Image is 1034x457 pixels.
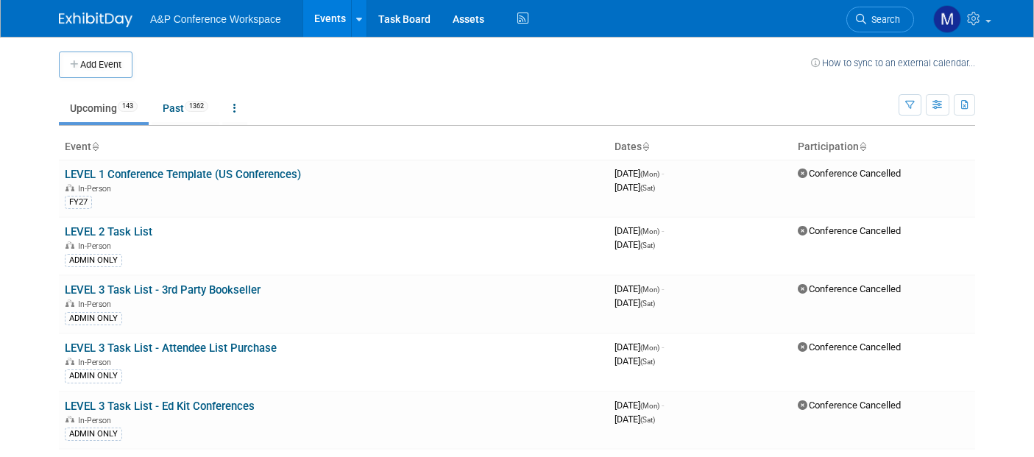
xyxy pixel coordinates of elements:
span: 1362 [185,101,208,112]
a: LEVEL 2 Task List [65,225,152,238]
span: (Mon) [640,227,659,235]
span: In-Person [78,300,116,309]
span: In-Person [78,416,116,425]
span: [DATE] [615,400,664,411]
span: In-Person [78,184,116,194]
div: ADMIN ONLY [65,254,122,267]
span: - [662,283,664,294]
span: [DATE] [615,239,655,250]
span: - [662,400,664,411]
img: Michelle Kelly [933,5,961,33]
span: Conference Cancelled [798,225,901,236]
span: (Mon) [640,344,659,352]
img: ExhibitDay [59,13,132,27]
span: (Sat) [640,358,655,366]
img: In-Person Event [65,416,74,423]
th: Event [59,135,609,160]
span: (Sat) [640,241,655,249]
a: Sort by Start Date [642,141,649,152]
span: [DATE] [615,283,664,294]
span: (Sat) [640,184,655,192]
th: Dates [609,135,792,160]
span: [DATE] [615,355,655,366]
img: In-Person Event [65,300,74,307]
a: Search [846,7,914,32]
span: Conference Cancelled [798,341,901,353]
span: (Mon) [640,170,659,178]
span: (Sat) [640,300,655,308]
a: LEVEL 3 Task List - Attendee List Purchase [65,341,277,355]
span: Conference Cancelled [798,168,901,179]
a: LEVEL 1 Conference Template (US Conferences) [65,168,301,181]
a: LEVEL 3 Task List - 3rd Party Bookseller [65,283,261,297]
span: In-Person [78,358,116,367]
a: LEVEL 3 Task List - Ed Kit Conferences [65,400,255,413]
span: Conference Cancelled [798,283,901,294]
span: - [662,168,664,179]
img: In-Person Event [65,184,74,191]
span: [DATE] [615,225,664,236]
span: (Sat) [640,416,655,424]
span: [DATE] [615,297,655,308]
img: In-Person Event [65,241,74,249]
button: Add Event [59,52,132,78]
span: [DATE] [615,341,664,353]
span: [DATE] [615,182,655,193]
span: A&P Conference Workspace [150,13,281,25]
div: ADMIN ONLY [65,428,122,441]
img: In-Person Event [65,358,74,365]
span: (Mon) [640,286,659,294]
a: Past1362 [152,94,219,122]
span: In-Person [78,241,116,251]
span: 143 [118,101,138,112]
span: (Mon) [640,402,659,410]
div: ADMIN ONLY [65,312,122,325]
div: FY27 [65,196,92,209]
a: Sort by Participation Type [859,141,866,152]
a: Sort by Event Name [91,141,99,152]
div: ADMIN ONLY [65,369,122,383]
span: - [662,341,664,353]
th: Participation [792,135,975,160]
a: Upcoming143 [59,94,149,122]
span: [DATE] [615,414,655,425]
a: How to sync to an external calendar... [811,57,975,68]
span: - [662,225,664,236]
span: Conference Cancelled [798,400,901,411]
span: [DATE] [615,168,664,179]
span: Search [866,14,900,25]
